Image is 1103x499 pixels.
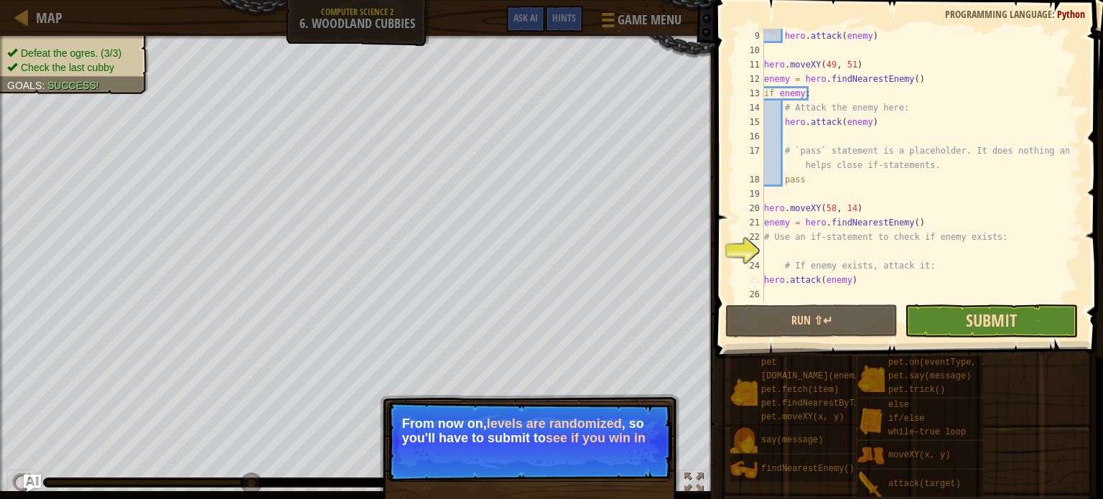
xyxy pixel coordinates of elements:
div: 12 [735,72,764,86]
span: while-true loop [888,427,966,437]
span: if/else [888,414,924,424]
img: portrait.png [857,365,885,392]
span: Map [36,8,62,27]
span: Ask AI [513,11,538,24]
button: Ask AI [506,6,545,32]
span: pet.say(message) [888,371,971,381]
button: Ask AI [24,475,41,492]
div: 18 [735,172,764,187]
img: portrait.png [730,378,758,406]
span: pet.trick() [888,385,945,395]
div: 20 [735,201,764,215]
div: 24 [735,258,764,273]
img: portrait.png [857,442,885,470]
span: Success! [47,80,99,91]
div: 17 [735,144,764,172]
div: 14 [735,101,764,115]
div: 11 [735,57,764,72]
span: else [888,400,909,410]
span: pet [761,358,777,368]
button: Game Menu [590,6,690,39]
button: Run ⇧↵ [725,304,898,337]
span: pet.on(eventType, handler) [888,358,1023,368]
img: portrait.png [730,427,758,454]
span: say(message) [761,435,823,445]
img: portrait.png [857,407,885,434]
div: 19 [735,187,764,201]
span: Game Menu [618,11,681,29]
span: findNearestEnemy() [761,464,855,474]
span: Submit [966,309,1017,332]
p: From now on, , so you'll have to submit to [402,416,657,445]
span: pet.moveXY(x, y) [761,412,844,422]
div: 25 [735,273,764,287]
img: portrait.png [730,456,758,483]
span: : [1052,7,1057,21]
li: Defeat the ogres. [7,46,138,60]
span: moveXY(x, y) [888,450,950,460]
span: Python [1057,7,1085,21]
div: 13 [735,86,764,101]
div: 15 [735,115,764,129]
div: 22 [735,230,764,244]
strong: levels are randomized [487,416,622,431]
span: pet.fetch(item) [761,385,839,395]
span: Defeat the ogres. (3/3) [21,47,121,59]
span: Goals [7,80,42,91]
a: Map [29,8,62,27]
span: : [42,80,47,91]
div: 16 [735,129,764,144]
div: 9 [735,29,764,43]
span: pet.findNearestByType(type) [761,398,900,409]
img: portrait.png [857,471,885,498]
button: Submit [905,304,1077,337]
li: Check the last cubby [7,60,138,75]
span: Programming language [945,7,1052,21]
span: [DOMAIN_NAME](enemy) [761,371,865,381]
strong: see if you win in [546,431,646,445]
span: attack(target) [888,479,961,489]
div: 26 [735,287,764,302]
span: Check the last cubby [21,62,114,73]
div: 21 [735,215,764,230]
div: 10 [735,43,764,57]
span: Hints [552,11,576,24]
div: 23 [735,244,764,258]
